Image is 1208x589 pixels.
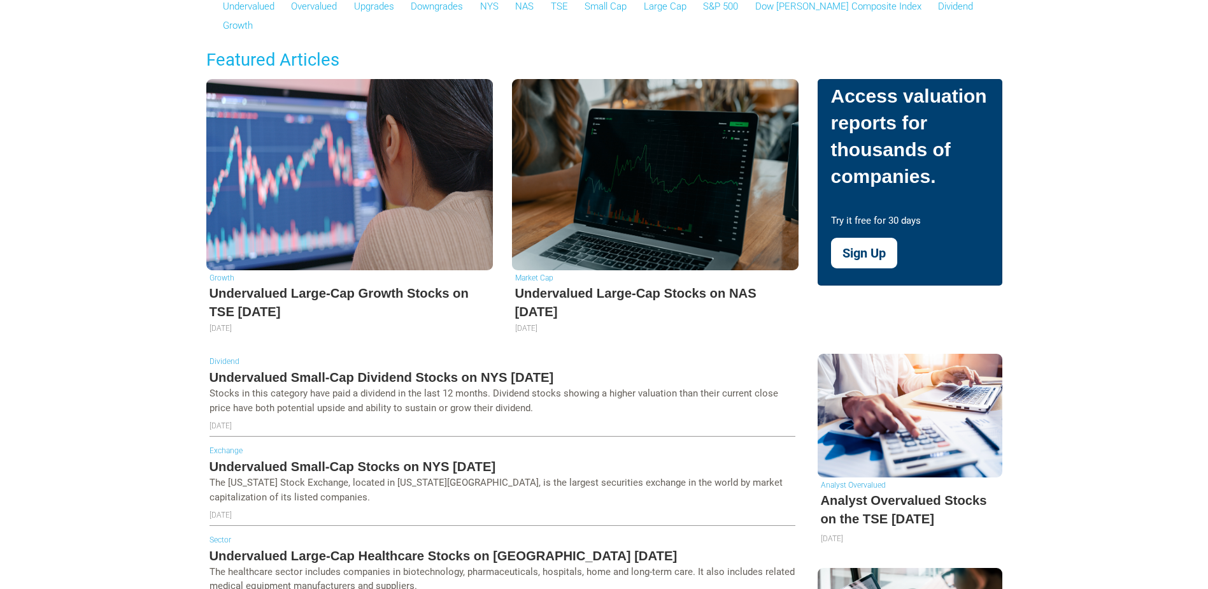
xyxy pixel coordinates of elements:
p: Stocks in this category have paid a dividend in the last 12 months. Dividend stocks showing a hig... [210,386,795,415]
button: Sign Up [831,238,897,268]
a: NAS [515,1,534,12]
a: Upgrades [354,1,394,12]
a: Dividend [938,1,973,12]
p: The [US_STATE] Stock Exchange, located in [US_STATE][GEOGRAPHIC_DATA], is the largest securities ... [210,476,795,504]
h5: Analyst Overvalued Stocks on the TSE [DATE] [821,491,999,528]
h5: Undervalued Small-Cap Dividend Stocks on NYS [DATE] [210,368,795,386]
a: Market Cap [515,273,553,282]
a: NYS [480,1,499,12]
a: Analyst Overvalued [821,481,886,490]
a: Downgrades [411,1,463,12]
img: Undervalued Large-Cap Growth Stocks on TSE August 2025 [206,79,493,270]
h5: Undervalued Large-Cap Healthcare Stocks on [GEOGRAPHIC_DATA] [DATE] [210,547,795,565]
h5: Access valuation reports for thousands of companies. [831,83,989,200]
p: [DATE] [210,509,795,521]
h5: Undervalued Large-Cap Stocks on NAS [DATE] [515,284,795,321]
a: Growth [210,273,234,282]
img: Undervalued Large-Cap Stocks on NAS August 2025 [512,79,799,270]
a: Dow [PERSON_NAME] Composite Index [755,1,921,12]
h5: Undervalued Small-Cap Stocks on NYS [DATE] [210,458,795,476]
a: Growth [223,20,253,31]
a: TSE [551,1,568,12]
a: Overvalued [291,1,337,12]
span: [DATE] [515,324,537,333]
p: [DATE] [210,420,795,432]
a: Exchange [210,446,243,455]
a: Small Cap [585,1,627,12]
h3: Featured Articles [197,48,1012,72]
img: Analyst Overvalued Stocks on the TSE August 2025 [818,354,1002,477]
a: S&P 500 [703,1,738,12]
small: Try it free for 30 days [831,215,921,236]
p: [DATE] [821,533,999,544]
a: Dividend [210,357,239,366]
a: Undervalued [223,1,274,12]
a: Sector [210,535,231,544]
span: [DATE] [210,324,232,333]
h5: Undervalued Large-Cap Growth Stocks on TSE [DATE] [210,284,490,321]
a: Large Cap [644,1,686,12]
